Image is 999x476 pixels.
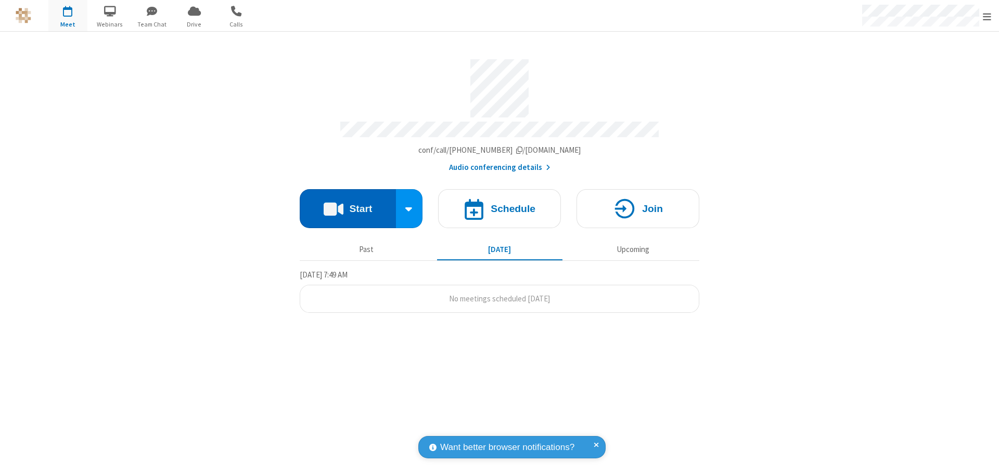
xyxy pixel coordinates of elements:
[449,162,550,174] button: Audio conferencing details
[973,449,991,469] iframe: Chat
[437,240,562,259] button: [DATE]
[304,240,429,259] button: Past
[300,269,699,313] section: Today's Meetings
[449,294,550,303] span: No meetings scheduled [DATE]
[642,204,663,214] h4: Join
[300,270,348,280] span: [DATE] 7:49 AM
[438,189,561,228] button: Schedule
[300,51,699,174] section: Account details
[16,8,31,23] img: QA Selenium DO NOT DELETE OR CHANGE
[570,240,696,259] button: Upcoming
[48,20,87,29] span: Meet
[491,204,535,214] h4: Schedule
[91,20,130,29] span: Webinars
[175,20,214,29] span: Drive
[349,204,372,214] h4: Start
[418,144,581,156] button: Copy my meeting room linkCopy my meeting room link
[577,189,699,228] button: Join
[217,20,256,29] span: Calls
[396,189,423,228] div: Start conference options
[300,189,396,228] button: Start
[418,145,581,155] span: Copy my meeting room link
[440,441,574,454] span: Want better browser notifications?
[133,20,172,29] span: Team Chat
